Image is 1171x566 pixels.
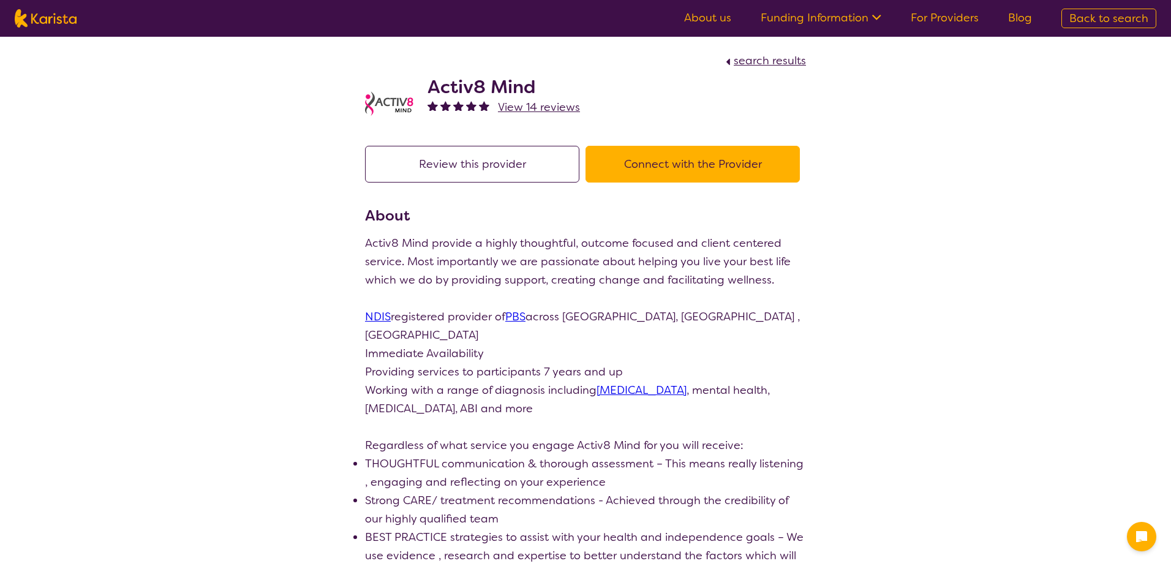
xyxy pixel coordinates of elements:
[427,76,580,98] h2: Activ8 Mind
[15,9,77,28] img: Karista logo
[365,381,806,418] p: Working with a range of diagnosis including , mental health, [MEDICAL_DATA], ABI and more
[365,157,585,172] a: Review this provider
[1008,10,1032,25] a: Blog
[365,309,391,324] a: NDIS
[365,455,806,491] li: THOUGHTFUL communication & thorough assessment – This means really listening , engaging and refle...
[365,344,806,363] p: Immediate Availability
[498,98,580,116] a: View 14 reviews
[479,100,489,111] img: fullstar
[585,157,806,172] a: Connect with the Provider
[498,100,580,115] span: View 14 reviews
[505,309,525,324] a: PBS
[365,79,414,128] img: njs6l4djehaznhephjcg.jpg
[365,205,806,227] h3: About
[597,383,687,398] a: [MEDICAL_DATA]
[734,53,806,68] span: search results
[585,146,800,183] button: Connect with the Provider
[365,308,806,344] p: registered provider of across [GEOGRAPHIC_DATA], [GEOGRAPHIC_DATA] , [GEOGRAPHIC_DATA]
[723,53,806,68] a: search results
[365,491,806,528] li: Strong CARE/ treatment recommendations - Achieved through the credibility of our highly qualified...
[466,100,476,111] img: fullstar
[365,363,806,381] p: Providing services to participants 7 years and up
[1069,11,1148,26] span: Back to search
[365,436,806,455] p: Regardless of what service you engage Activ8 Mind for you will receive:
[911,10,979,25] a: For Providers
[453,100,464,111] img: fullstar
[761,10,881,25] a: Funding Information
[365,146,579,183] button: Review this provider
[684,10,731,25] a: About us
[440,100,451,111] img: fullstar
[1061,9,1156,28] a: Back to search
[365,234,806,289] p: Activ8 Mind provide a highly thoughtful, outcome focused and client centered service. Most import...
[427,100,438,111] img: fullstar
